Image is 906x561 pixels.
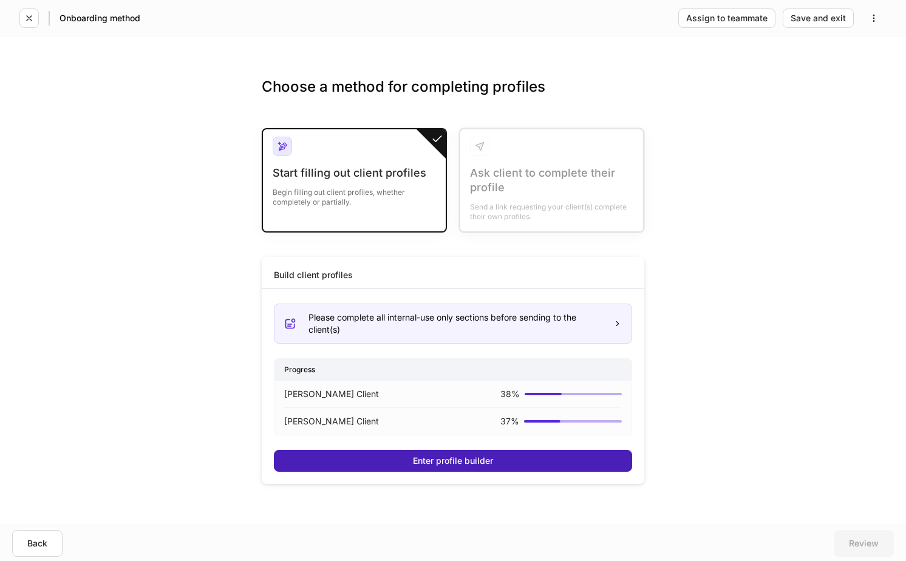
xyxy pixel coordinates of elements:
[274,359,632,380] div: Progress
[308,311,604,336] div: Please complete all internal-use only sections before sending to the client(s)
[284,415,379,427] p: [PERSON_NAME] Client
[273,166,436,180] div: Start filling out client profiles
[686,14,768,22] div: Assign to teammate
[500,415,519,427] p: 37 %
[284,388,379,400] p: [PERSON_NAME] Client
[783,8,854,28] button: Save and exit
[60,12,140,24] h5: Onboarding method
[791,14,846,22] div: Save and exit
[273,180,436,207] div: Begin filling out client profiles, whether completely or partially.
[262,77,644,116] h3: Choose a method for completing profiles
[678,8,775,28] button: Assign to teammate
[500,388,520,400] p: 38 %
[413,457,493,465] div: Enter profile builder
[12,530,63,557] button: Back
[274,269,353,281] div: Build client profiles
[274,450,632,472] button: Enter profile builder
[27,539,47,548] div: Back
